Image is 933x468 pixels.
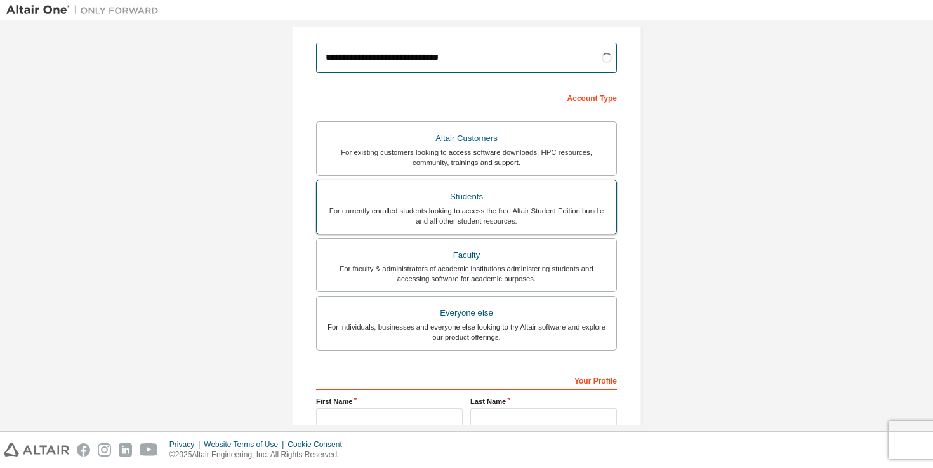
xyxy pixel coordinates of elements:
[169,450,350,460] p: © 2025 Altair Engineering, Inc. All Rights Reserved.
[6,4,165,17] img: Altair One
[324,147,609,168] div: For existing customers looking to access software downloads, HPC resources, community, trainings ...
[169,439,204,450] div: Privacy
[98,443,111,457] img: instagram.svg
[324,246,609,264] div: Faculty
[324,304,609,322] div: Everyone else
[119,443,132,457] img: linkedin.svg
[324,264,609,284] div: For faculty & administrators of academic institutions administering students and accessing softwa...
[140,443,158,457] img: youtube.svg
[324,206,609,226] div: For currently enrolled students looking to access the free Altair Student Edition bundle and all ...
[324,130,609,147] div: Altair Customers
[324,188,609,206] div: Students
[77,443,90,457] img: facebook.svg
[316,370,617,390] div: Your Profile
[4,443,69,457] img: altair_logo.svg
[288,439,349,450] div: Cookie Consent
[316,396,463,406] label: First Name
[324,322,609,342] div: For individuals, businesses and everyone else looking to try Altair software and explore our prod...
[316,87,617,107] div: Account Type
[204,439,288,450] div: Website Terms of Use
[470,396,617,406] label: Last Name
